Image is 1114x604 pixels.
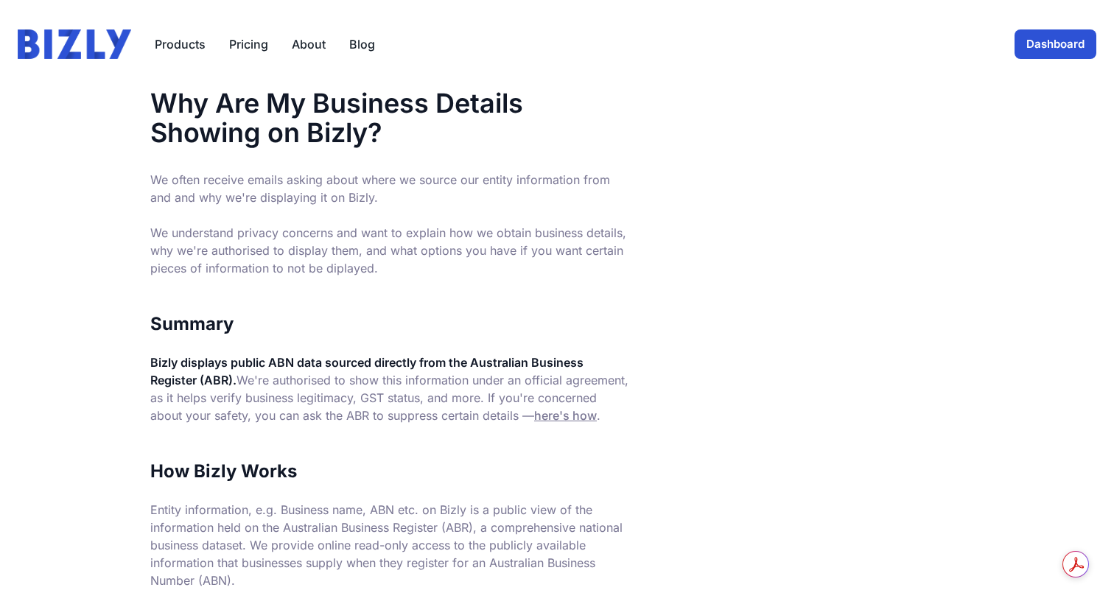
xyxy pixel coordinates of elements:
[150,88,629,147] h1: Why Are My Business Details Showing on Bizly?
[155,35,206,53] button: Products
[534,408,597,423] a: here's how
[150,171,629,277] p: We often receive emails asking about where we source our entity information from and and why we'r...
[292,35,326,53] a: About
[150,355,584,387] strong: Bizly displays public ABN data sourced directly from the Australian Business Register (ABR).
[1015,29,1096,59] a: Dashboard
[150,354,629,424] p: We're authorised to show this information under an official agreement, as it helps verify busines...
[150,460,629,483] h2: How Bizly Works
[349,35,375,53] a: Blog
[229,35,268,53] a: Pricing
[150,501,629,589] p: Entity information, e.g. Business name, ABN etc. on Bizly is a public view of the information hel...
[150,312,629,336] h2: Summary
